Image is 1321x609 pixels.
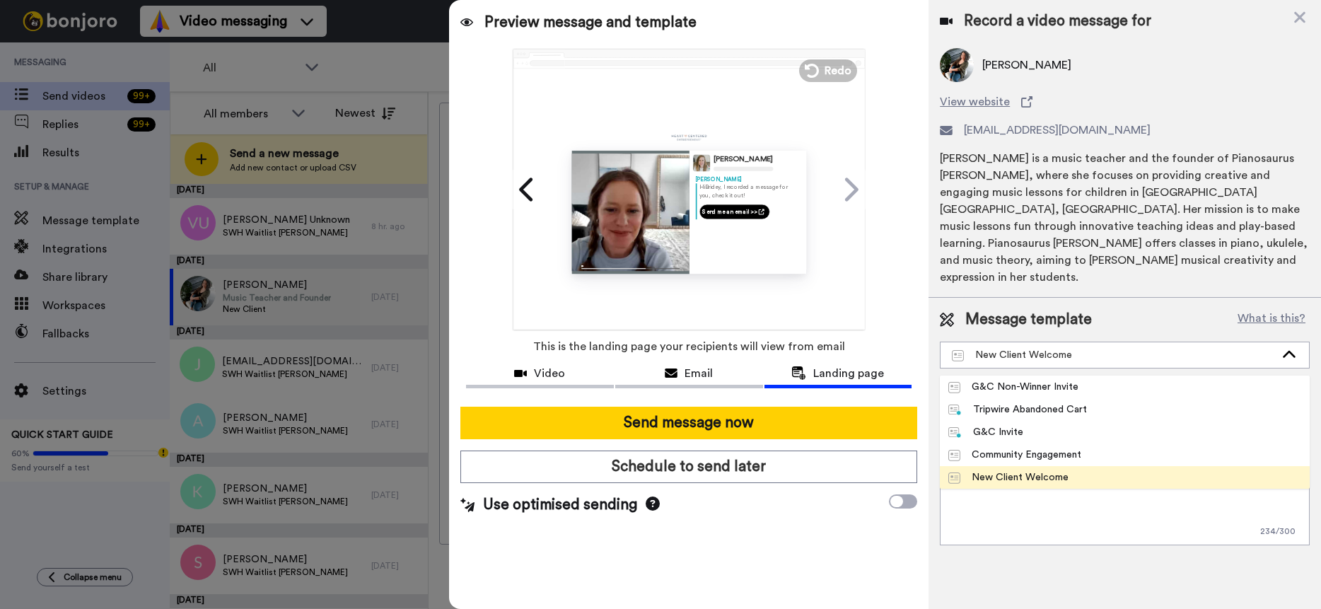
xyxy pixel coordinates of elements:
[948,382,960,393] img: Message-temps.svg
[948,472,960,484] img: Message-temps.svg
[460,451,917,483] button: Schedule to send later
[460,407,917,439] button: Send message now
[948,405,962,416] img: nextgen-template.svg
[964,122,1151,139] span: [EMAIL_ADDRESS][DOMAIN_NAME]
[695,175,800,182] div: [PERSON_NAME]
[948,470,1069,485] div: New Client Welcome
[670,129,709,146] img: 32728514-1e21-48f5-a6cb-217c4a7492cb
[940,93,1010,110] span: View website
[948,427,962,439] img: nextgen-template.svg
[940,150,1310,286] div: [PERSON_NAME] is a music teacher and the founder of Pianosaurus [PERSON_NAME], where she focuses ...
[533,331,845,362] span: This is the landing page your recipients will view from email
[952,350,964,361] img: Message-temps.svg
[813,365,884,382] span: Landing page
[685,365,713,382] span: Email
[948,448,1081,462] div: Community Engagement
[940,93,1310,110] a: View website
[948,425,1023,439] div: G&C Invite
[699,204,769,219] a: Send me an email >>
[483,494,637,516] span: Use optimised sending
[952,348,1275,362] div: New Client Welcome
[699,183,800,199] p: Hi Bridey , I recorded a message for you, check it out!
[965,309,1092,330] span: Message template
[1233,309,1310,330] button: What is this?
[948,402,1087,417] div: Tripwire Abandoned Cart
[571,260,689,273] img: player-controls-full.svg
[948,450,960,461] img: Message-temps.svg
[534,365,565,382] span: Video
[693,154,710,171] img: Profile Image
[714,155,773,164] div: [PERSON_NAME]
[948,380,1078,394] div: G&C Non-Winner Invite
